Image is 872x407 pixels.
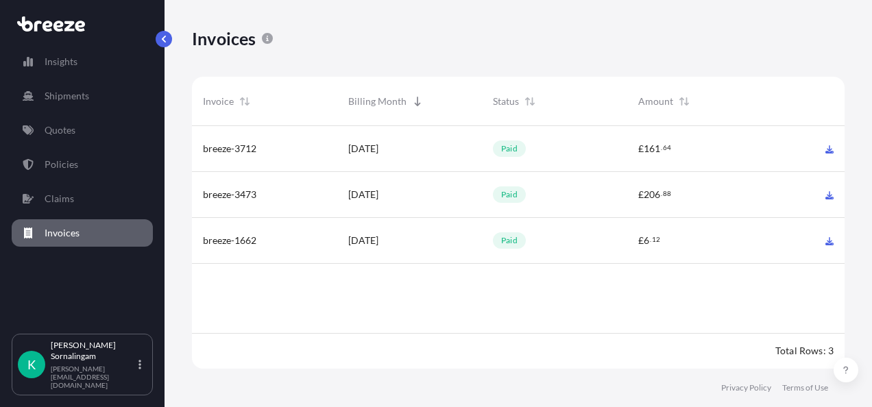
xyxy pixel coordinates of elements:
[775,344,834,358] div: Total Rows: 3
[45,226,80,240] p: Invoices
[638,236,644,245] span: £
[644,190,660,199] span: 206
[45,192,74,206] p: Claims
[638,95,673,108] span: Amount
[203,188,256,201] span: breeze-3473
[12,151,153,178] a: Policies
[348,142,378,156] span: [DATE]
[348,234,378,247] span: [DATE]
[644,236,649,245] span: 6
[192,27,256,49] p: Invoices
[348,188,378,201] span: [DATE]
[661,145,662,150] span: .
[203,95,234,108] span: Invoice
[27,358,36,371] span: K
[676,93,692,110] button: Sort
[45,123,75,137] p: Quotes
[650,237,651,242] span: .
[12,48,153,75] a: Insights
[45,55,77,69] p: Insights
[644,144,660,153] span: 161
[501,235,518,246] p: paid
[501,189,518,200] p: paid
[638,190,644,199] span: £
[12,185,153,212] a: Claims
[652,237,660,242] span: 12
[772,77,845,126] div: Actions
[12,116,153,144] a: Quotes
[45,89,89,103] p: Shipments
[409,93,426,110] button: Sort
[782,382,828,393] a: Terms of Use
[663,191,671,196] span: 88
[638,144,644,153] span: £
[203,234,256,247] span: breeze-1662
[522,93,538,110] button: Sort
[12,82,153,110] a: Shipments
[348,95,407,108] span: Billing Month
[51,340,136,362] p: [PERSON_NAME] Sornalingam
[721,382,771,393] a: Privacy Policy
[12,219,153,247] a: Invoices
[501,143,518,154] p: paid
[51,365,136,389] p: [PERSON_NAME][EMAIL_ADDRESS][DOMAIN_NAME]
[237,93,253,110] button: Sort
[45,158,78,171] p: Policies
[663,145,671,150] span: 64
[493,95,519,108] span: Status
[661,191,662,196] span: .
[203,142,256,156] span: breeze-3712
